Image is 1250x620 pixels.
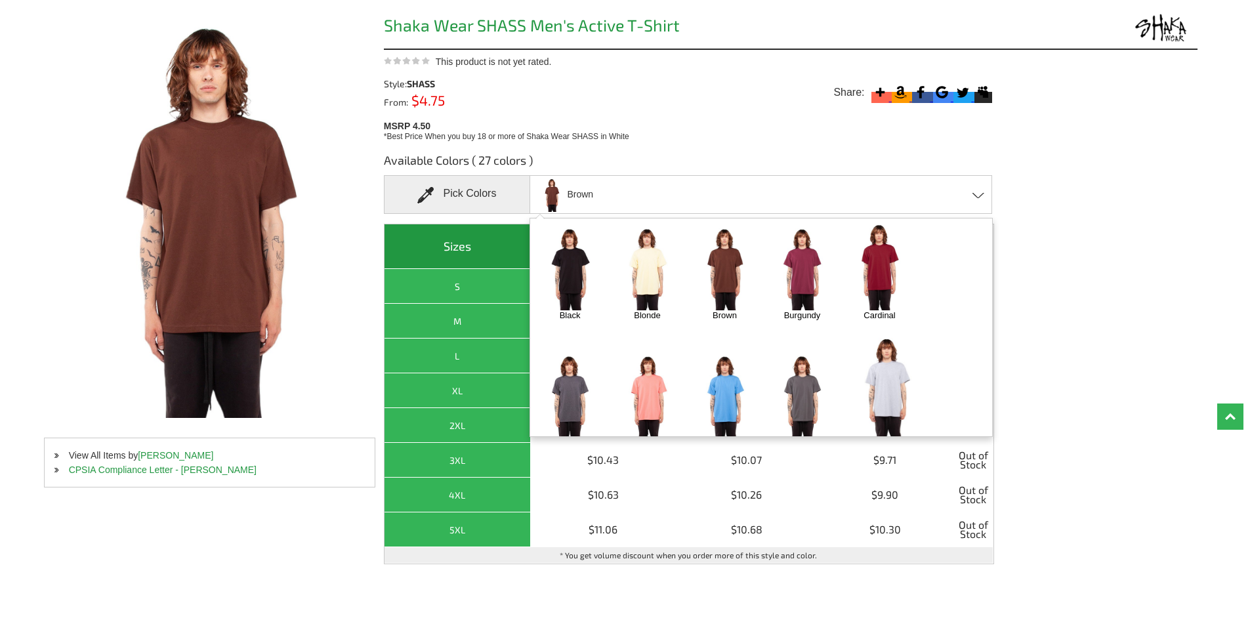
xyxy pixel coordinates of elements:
[385,547,993,564] td: * You get volume discount when you order more of this style and color.
[535,352,604,438] img: Charcoal Gry Hth
[690,352,759,438] img: Cream Blue
[817,512,954,547] td: $10.30
[957,446,990,474] span: Out of Stock
[385,478,531,512] th: 4XL
[774,310,830,320] a: Burgundy
[69,465,257,475] a: CPSIA Compliance Letter - [PERSON_NAME]
[613,352,682,438] img: Coral
[45,448,375,463] li: View All Items by
[852,310,907,320] a: Cardinal
[384,132,629,141] span: *Best Price When you buy 18 or more of Shaka Wear SHASS in White
[384,152,994,175] h3: Available Colors ( 27 colors )
[385,512,531,547] th: 5XL
[138,450,213,461] a: [PERSON_NAME]
[974,83,992,101] svg: Myspace
[385,224,531,269] th: Sizes
[531,512,677,547] td: $11.06
[892,83,909,101] svg: Amazon
[845,224,914,310] img: Cardinal
[542,310,598,320] a: Black
[567,183,593,206] span: Brown
[408,92,445,108] span: $4.75
[833,86,864,99] span: Share:
[845,333,928,438] img: Heather Grey
[613,224,682,310] img: Blonde
[912,83,930,101] svg: Facebook
[933,83,951,101] svg: Google Bookmark
[384,17,994,37] h1: Shaka Wear SHASS Men's Active T-Shirt
[817,443,954,478] td: $9.71
[957,481,990,508] span: Out of Stock
[619,310,675,320] a: Blonde
[385,408,531,443] th: 2XL
[384,175,530,214] div: Pick Colors
[384,79,538,89] div: Style:
[407,78,435,89] span: SHASS
[436,56,552,67] span: This product is not yet rated.
[768,224,837,310] img: Burgundy
[384,95,538,107] div: From:
[384,56,430,65] img: This product is not yet rated.
[385,339,531,373] th: L
[535,224,604,310] img: Black
[817,478,954,512] td: $9.90
[871,83,889,101] svg: More
[385,373,531,408] th: XL
[531,443,677,478] td: $10.43
[385,443,531,478] th: 3XL
[690,224,759,310] img: Brown
[697,310,753,320] a: Brown
[768,352,837,438] img: Dark Grey
[677,512,816,547] td: $10.68
[953,83,971,101] svg: Twitter
[677,443,816,478] td: $10.07
[538,177,566,212] img: shaka-wear_SHASS_brown.jpg
[384,117,1000,142] div: MSRP 4.50
[531,478,677,512] td: $10.63
[1123,12,1198,45] img: Shaka Wear
[677,478,816,512] td: $10.26
[385,269,531,304] th: S
[385,304,531,339] th: M
[1217,403,1243,430] a: Top
[957,516,990,543] span: Out of Stock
